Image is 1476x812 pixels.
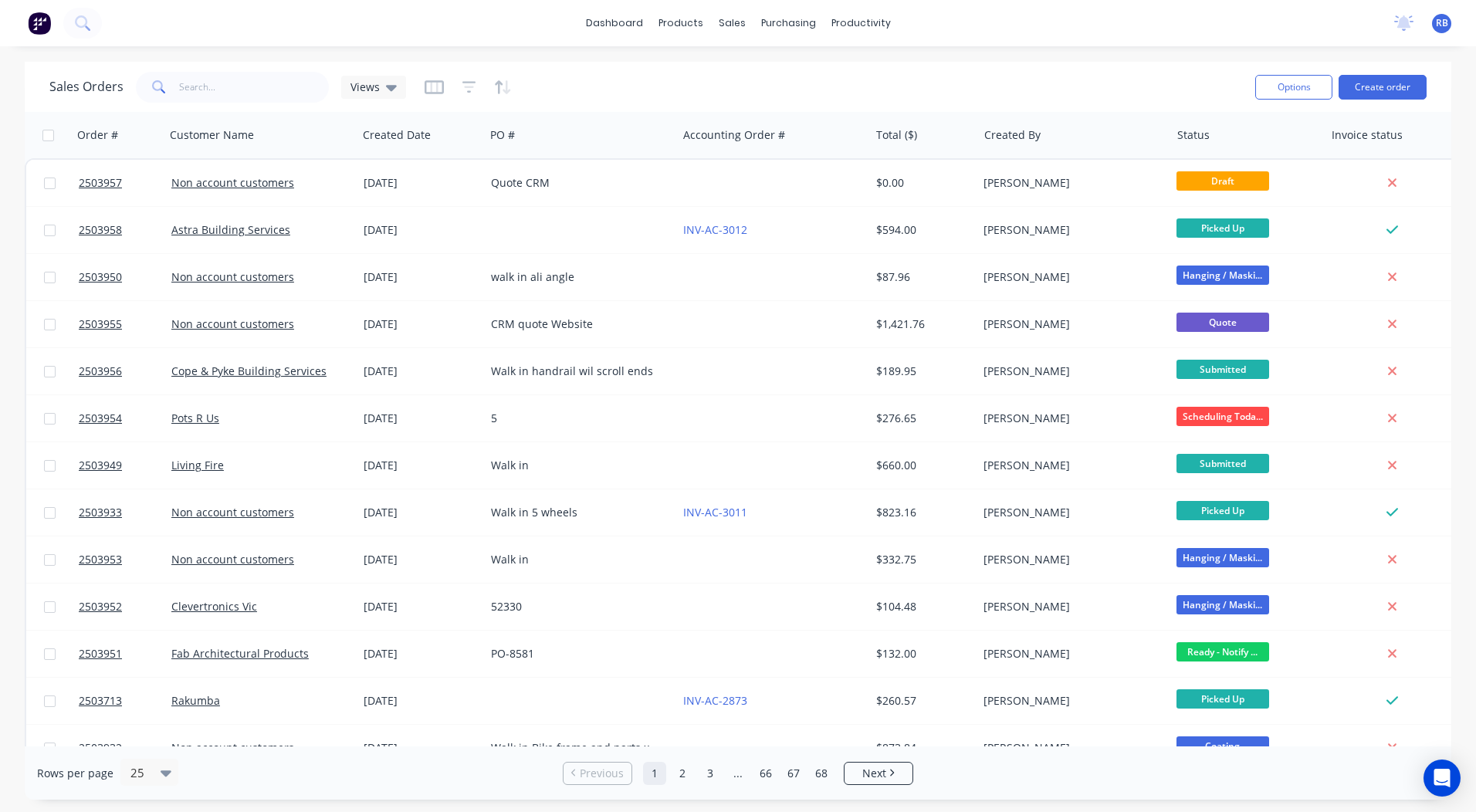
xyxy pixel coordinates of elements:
div: $260.57 [876,693,967,709]
a: 2503950 [79,254,171,300]
a: Fab Architectural Products [171,646,309,661]
div: Walk in handrail wil scroll ends [491,364,662,379]
div: [PERSON_NAME] [983,269,1155,285]
span: Picked Up [1176,501,1269,520]
a: Jump forward [726,762,750,785]
a: Living Fire [171,458,224,472]
a: Pots R Us [171,411,219,425]
a: Rakumba [171,693,220,708]
div: purchasing [753,12,824,35]
a: INV-AC-2873 [683,693,747,708]
a: dashboard [578,12,651,35]
div: $873.84 [876,740,967,756]
div: [PERSON_NAME] [983,740,1155,756]
div: $0.00 [876,175,967,191]
a: 2503956 [79,348,171,394]
div: PO-8581 [491,646,662,661]
span: Picked Up [1176,218,1269,238]
div: [PERSON_NAME] [983,693,1155,709]
div: walk in ali angle [491,269,662,285]
div: $594.00 [876,222,967,238]
div: Created Date [363,127,431,143]
img: Factory [28,12,51,35]
span: 2503953 [79,552,122,567]
span: 2503955 [79,316,122,332]
div: [DATE] [364,552,479,567]
a: Page 1 is your current page [643,762,666,785]
div: Walk in Bike frame and parts x 12 [491,740,662,756]
div: [PERSON_NAME] [983,646,1155,661]
a: Previous page [564,766,631,781]
ul: Pagination [557,762,919,785]
span: 2503956 [79,364,122,379]
div: PO # [490,127,515,143]
a: 2503951 [79,631,171,677]
div: [PERSON_NAME] [983,458,1155,473]
a: 2503952 [79,584,171,630]
div: CRM quote Website [491,316,662,332]
span: Ready - Notify ... [1176,642,1269,661]
span: Rows per page [37,766,113,781]
div: [PERSON_NAME] [983,364,1155,379]
a: Page 66 [754,762,777,785]
a: Clevertronics Vic [171,599,257,614]
span: Next [862,766,886,781]
div: [PERSON_NAME] [983,175,1155,191]
div: Invoice status [1332,127,1403,143]
div: Walk in [491,552,662,567]
span: 2503958 [79,222,122,238]
div: Created By [984,127,1041,143]
div: Open Intercom Messenger [1424,760,1461,797]
h1: Sales Orders [49,80,124,94]
div: Walk in 5 wheels [491,505,662,520]
div: [PERSON_NAME] [983,505,1155,520]
div: productivity [824,12,899,35]
div: $87.96 [876,269,967,285]
div: [DATE] [364,599,479,614]
a: Non account customers [171,316,294,331]
div: [PERSON_NAME] [983,222,1155,238]
span: 2503949 [79,458,122,473]
a: INV-AC-3012 [683,222,747,237]
div: Total ($) [876,127,917,143]
div: products [651,12,711,35]
span: 2503950 [79,269,122,285]
div: [DATE] [364,505,479,520]
div: [DATE] [364,411,479,426]
a: Page 3 [699,762,722,785]
a: 2503954 [79,395,171,442]
span: 2503954 [79,411,122,426]
div: [PERSON_NAME] [983,316,1155,332]
a: Non account customers [171,740,294,755]
span: Hanging / Maski... [1176,266,1269,285]
span: 2503713 [79,693,122,709]
div: Order # [77,127,118,143]
a: 2503932 [79,725,171,771]
span: Hanging / Maski... [1176,548,1269,567]
a: Non account customers [171,269,294,284]
div: [DATE] [364,269,479,285]
div: $1,421.76 [876,316,967,332]
a: Non account customers [171,175,294,190]
input: Search... [179,72,330,103]
a: Page 67 [782,762,805,785]
div: [DATE] [364,316,479,332]
div: Customer Name [170,127,254,143]
a: 2503949 [79,442,171,489]
span: Hanging / Maski... [1176,595,1269,614]
a: 2503933 [79,489,171,536]
a: Cope & Pyke Building Services [171,364,327,378]
div: Status [1177,127,1210,143]
button: Create order [1339,75,1427,100]
div: [DATE] [364,693,479,709]
div: [DATE] [364,175,479,191]
div: 5 [491,411,662,426]
div: $189.95 [876,364,967,379]
span: Draft [1176,171,1269,191]
a: Next page [845,766,912,781]
span: Picked Up [1176,689,1269,709]
div: Accounting Order # [683,127,785,143]
div: [DATE] [364,364,479,379]
a: Page 68 [810,762,833,785]
a: Non account customers [171,552,294,567]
